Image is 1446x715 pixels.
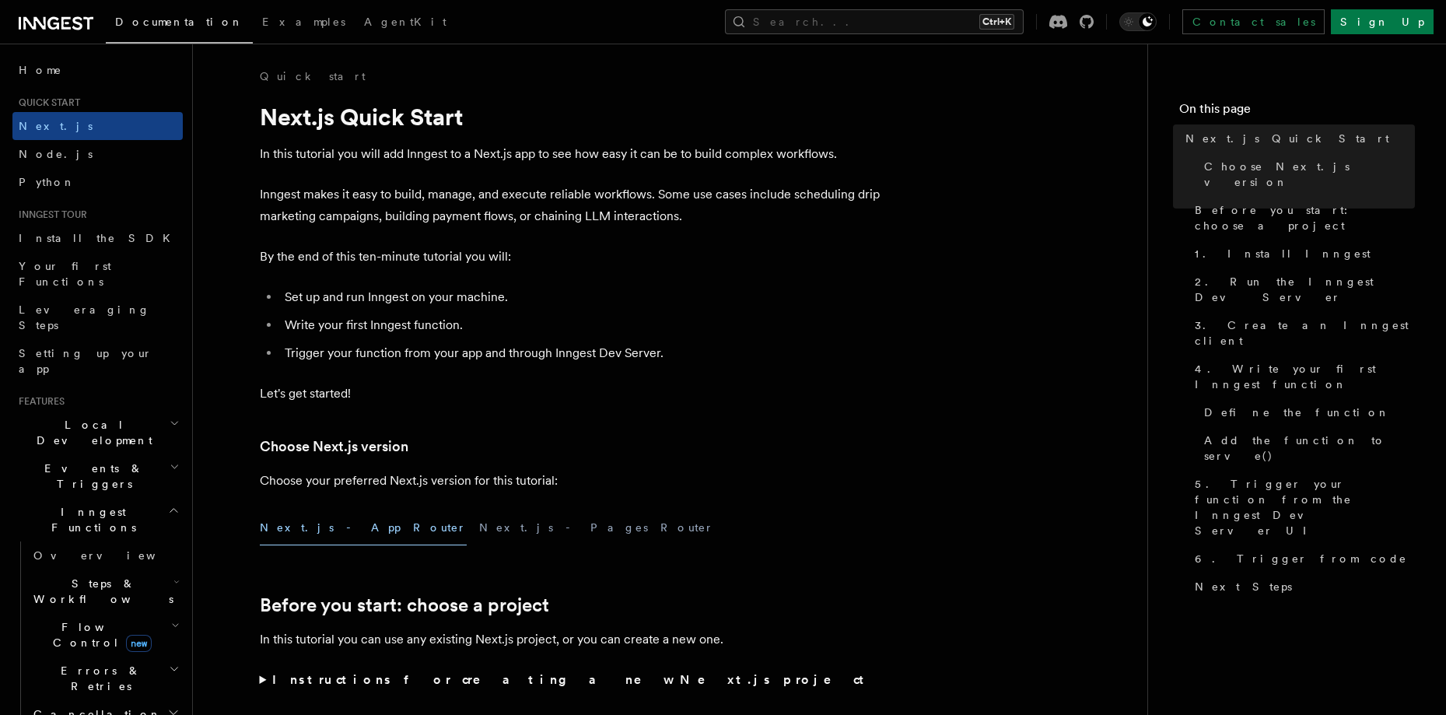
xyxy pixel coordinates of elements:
span: Add the function to serve() [1204,433,1415,464]
kbd: Ctrl+K [979,14,1014,30]
p: In this tutorial you can use any existing Next.js project, or you can create a new one. [260,629,882,650]
h1: Next.js Quick Start [260,103,882,131]
span: Setting up your app [19,347,152,375]
a: Documentation [106,5,253,44]
button: Steps & Workflows [27,570,183,613]
span: 2. Run the Inngest Dev Server [1195,274,1415,305]
a: Your first Functions [12,252,183,296]
li: Write your first Inngest function. [280,314,882,336]
a: AgentKit [355,5,456,42]
a: Choose Next.js version [1198,152,1415,196]
span: Before you start: choose a project [1195,202,1415,233]
span: Node.js [19,148,93,160]
li: Trigger your function from your app and through Inngest Dev Server. [280,342,882,364]
span: Examples [262,16,345,28]
p: By the end of this ten-minute tutorial you will: [260,246,882,268]
button: Flow Controlnew [27,613,183,657]
summary: Instructions for creating a new Next.js project [260,669,882,691]
span: Home [19,62,62,78]
a: Overview [27,542,183,570]
a: Node.js [12,140,183,168]
a: Setting up your app [12,339,183,383]
button: Events & Triggers [12,454,183,498]
span: Documentation [115,16,243,28]
a: Leveraging Steps [12,296,183,339]
a: Before you start: choose a project [1189,196,1415,240]
a: Before you start: choose a project [260,594,549,616]
a: Home [12,56,183,84]
span: Your first Functions [19,260,111,288]
span: Flow Control [27,619,171,650]
span: Install the SDK [19,232,180,244]
span: Python [19,176,75,188]
a: 3. Create an Inngest client [1189,311,1415,355]
p: Choose your preferred Next.js version for this tutorial: [260,470,882,492]
button: Next.js - App Router [260,510,467,545]
span: Events & Triggers [12,461,170,492]
span: Next.js [19,120,93,132]
a: Next Steps [1189,573,1415,601]
p: In this tutorial you will add Inngest to a Next.js app to see how easy it can be to build complex... [260,143,882,165]
span: Define the function [1204,405,1390,420]
span: Local Development [12,417,170,448]
a: 2. Run the Inngest Dev Server [1189,268,1415,311]
p: Inngest makes it easy to build, manage, and execute reliable workflows. Some use cases include sc... [260,184,882,227]
a: Contact sales [1182,9,1325,34]
a: Choose Next.js version [260,436,408,457]
span: Inngest tour [12,209,87,221]
button: Search...Ctrl+K [725,9,1024,34]
span: 5. Trigger your function from the Inngest Dev Server UI [1195,476,1415,538]
span: 1. Install Inngest [1195,246,1371,261]
h4: On this page [1179,100,1415,124]
span: Next.js Quick Start [1185,131,1389,146]
a: Define the function [1198,398,1415,426]
span: Features [12,395,65,408]
span: Quick start [12,96,80,109]
button: Local Development [12,411,183,454]
a: Python [12,168,183,196]
button: Inngest Functions [12,498,183,542]
span: Errors & Retries [27,663,169,694]
span: Inngest Functions [12,504,168,535]
a: Examples [253,5,355,42]
span: Choose Next.js version [1204,159,1415,190]
a: 6. Trigger from code [1189,545,1415,573]
a: Next.js [12,112,183,140]
a: Add the function to serve() [1198,426,1415,470]
a: Quick start [260,68,366,84]
button: Toggle dark mode [1119,12,1157,31]
a: 1. Install Inngest [1189,240,1415,268]
a: Next.js Quick Start [1179,124,1415,152]
a: 4. Write your first Inngest function [1189,355,1415,398]
span: Next Steps [1195,579,1292,594]
a: 5. Trigger your function from the Inngest Dev Server UI [1189,470,1415,545]
p: Let's get started! [260,383,882,405]
span: 6. Trigger from code [1195,551,1407,566]
a: Sign Up [1331,9,1434,34]
span: 3. Create an Inngest client [1195,317,1415,349]
button: Next.js - Pages Router [479,510,714,545]
span: 4. Write your first Inngest function [1195,361,1415,392]
button: Errors & Retries [27,657,183,700]
span: Steps & Workflows [27,576,173,607]
a: Install the SDK [12,224,183,252]
strong: Instructions for creating a new Next.js project [272,672,870,687]
span: Overview [33,549,194,562]
span: AgentKit [364,16,446,28]
li: Set up and run Inngest on your machine. [280,286,882,308]
span: new [126,635,152,652]
span: Leveraging Steps [19,303,150,331]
